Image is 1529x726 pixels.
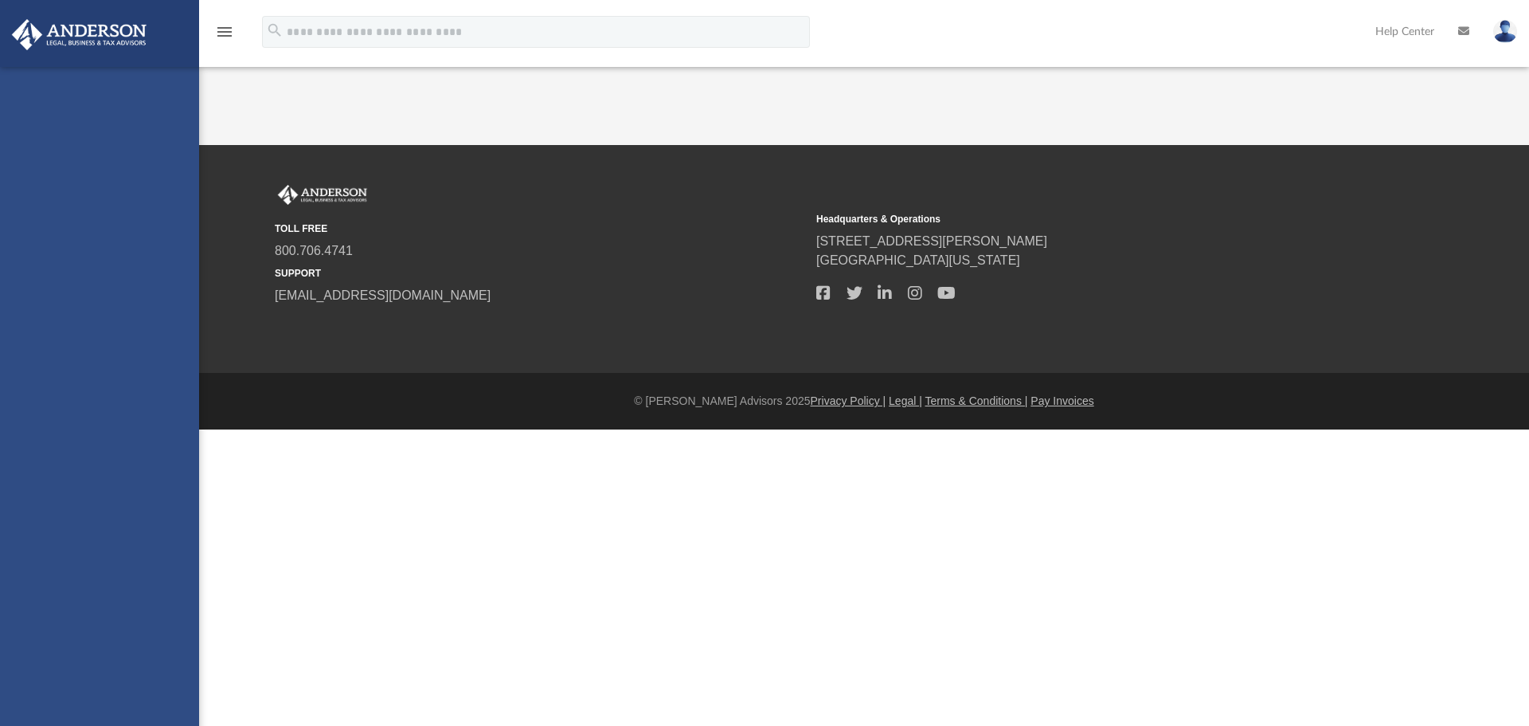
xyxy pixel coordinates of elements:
a: 800.706.4741 [275,244,353,257]
a: Legal | [889,394,922,407]
img: Anderson Advisors Platinum Portal [7,19,151,50]
small: Headquarters & Operations [816,212,1347,226]
img: Anderson Advisors Platinum Portal [275,185,370,206]
a: Terms & Conditions | [925,394,1028,407]
a: menu [215,30,234,41]
a: [GEOGRAPHIC_DATA][US_STATE] [816,253,1020,267]
div: © [PERSON_NAME] Advisors 2025 [199,393,1529,410]
small: SUPPORT [275,266,805,281]
a: Privacy Policy | [811,394,886,407]
img: User Pic [1493,20,1517,43]
i: menu [215,22,234,41]
a: [STREET_ADDRESS][PERSON_NAME] [816,234,1047,248]
a: Pay Invoices [1030,394,1093,407]
i: search [266,22,284,39]
small: TOLL FREE [275,222,805,236]
a: [EMAIL_ADDRESS][DOMAIN_NAME] [275,288,491,302]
